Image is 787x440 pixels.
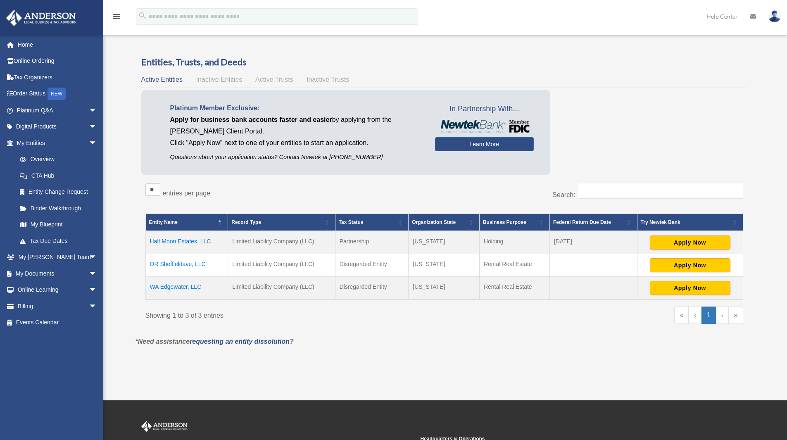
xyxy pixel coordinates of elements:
[335,254,409,277] td: Disregarded Entity
[6,86,109,102] a: Order StatusNEW
[12,184,105,200] a: Entity Change Request
[140,421,189,432] img: Anderson Advisors Platinum Portal
[339,219,364,225] span: Tax Status
[553,219,611,225] span: Federal Return Due Date
[637,214,743,231] th: Try Newtek Bank : Activate to sort
[335,277,409,300] td: Disregarded Entity
[170,116,332,123] span: Apply for business bank accounts faster and easier
[12,233,105,249] a: Tax Due Dates
[6,282,109,298] a: Online Learningarrow_drop_down
[145,307,438,321] div: Showing 1 to 3 of 3 entries
[255,76,293,83] span: Active Trusts
[6,102,109,119] a: Platinum Q&Aarrow_drop_down
[48,88,66,100] div: NEW
[149,219,178,225] span: Entity Name
[12,167,105,184] a: CTA Hub
[435,102,534,116] span: In Partnership With...
[729,307,743,324] a: Last
[4,10,78,26] img: Anderson Advisors Platinum Portal
[231,219,261,225] span: Record Type
[12,200,105,216] a: Binder Walkthrough
[170,114,423,137] p: by applying from the [PERSON_NAME] Client Portal.
[170,152,423,162] p: Questions about your application status? Contact Newtek at [PHONE_NUMBER]
[6,135,105,151] a: My Entitiesarrow_drop_down
[409,214,480,231] th: Organization State: Activate to sort
[228,214,335,231] th: Record Type: Activate to sort
[112,14,121,21] a: menu
[6,265,109,282] a: My Documentsarrow_drop_down
[6,314,109,331] a: Events Calendar
[701,307,716,324] a: 1
[228,277,335,300] td: Limited Liability Company (LLC)
[409,231,480,254] td: [US_STATE]
[196,76,242,83] span: Inactive Entities
[409,254,480,277] td: [US_STATE]
[479,254,549,277] td: Rental Real Estate
[12,216,105,233] a: My Blueprint
[409,277,480,300] td: [US_STATE]
[89,298,105,315] span: arrow_drop_down
[6,69,109,86] a: Tax Organizers
[89,135,105,152] span: arrow_drop_down
[136,338,294,345] em: *Need assistance ?
[412,219,456,225] span: Organization State
[6,298,109,314] a: Billingarrow_drop_down
[650,281,730,295] button: Apply Now
[163,190,211,197] label: entries per page
[549,231,637,254] td: [DATE]
[145,214,228,231] th: Entity Name: Activate to invert sorting
[307,76,349,83] span: Inactive Trusts
[479,214,549,231] th: Business Purpose: Activate to sort
[6,249,109,266] a: My [PERSON_NAME] Teamarrow_drop_down
[145,277,228,300] td: WA Edgewater, LLC
[6,36,109,53] a: Home
[145,231,228,254] td: Half Moon Estates, LLC
[228,231,335,254] td: Limited Liability Company (LLC)
[479,231,549,254] td: Holding
[479,277,549,300] td: Rental Real Estate
[138,11,147,20] i: search
[6,119,109,135] a: Digital Productsarrow_drop_down
[89,119,105,136] span: arrow_drop_down
[335,231,409,254] td: Partnership
[170,137,423,149] p: Click "Apply Now" next to one of your entities to start an application.
[674,307,689,324] a: First
[228,254,335,277] td: Limited Liability Company (LLC)
[768,10,781,22] img: User Pic
[170,102,423,114] p: Platinum Member Exclusive:
[89,102,105,119] span: arrow_drop_down
[190,338,290,345] a: requesting an entity dissolution
[6,53,109,69] a: Online Ordering
[549,214,637,231] th: Federal Return Due Date: Activate to sort
[439,120,530,133] img: NewtekBankLogoSM.png
[689,307,701,324] a: Previous
[650,235,730,250] button: Apply Now
[141,56,747,69] h3: Entities, Trusts, and Deeds
[716,307,729,324] a: Next
[89,249,105,266] span: arrow_drop_down
[435,137,534,151] a: Learn More
[141,76,183,83] span: Active Entities
[552,191,575,198] label: Search:
[335,214,409,231] th: Tax Status: Activate to sort
[145,254,228,277] td: OR Sheffieldave, LLC
[641,217,730,227] div: Try Newtek Bank
[12,151,101,168] a: Overview
[650,258,730,272] button: Apply Now
[483,219,526,225] span: Business Purpose
[89,265,105,282] span: arrow_drop_down
[112,12,121,21] i: menu
[89,282,105,299] span: arrow_drop_down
